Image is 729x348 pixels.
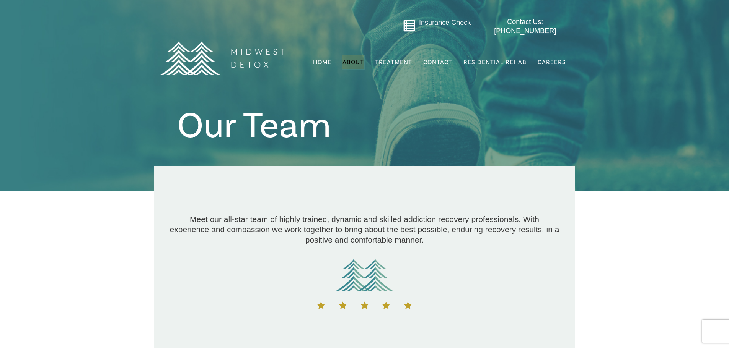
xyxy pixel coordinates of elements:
img: MD Logo Horitzontal white-01 (1) (1) [155,25,289,92]
span: Home [313,58,331,66]
span: Residential Rehab [463,58,527,66]
a: Insurance Check [419,19,471,26]
a: Residential Rehab [463,55,527,70]
a: Treatment [374,55,413,70]
span: Meet our all-star team of highly trained, dynamic and skilled addiction recovery professionals. W... [170,215,559,244]
span: Treatment [375,59,412,65]
a: Go to midwestdetox.com/message-form-page/ [403,19,416,35]
a: Contact Us: [PHONE_NUMBER] [479,18,571,36]
img: green tree logo-01 (1) [332,254,397,296]
a: Home [312,55,332,70]
span: About [342,59,364,65]
a: About [342,55,365,70]
span: Contact Us: [PHONE_NUMBER] [494,18,556,34]
span: Careers [538,58,566,66]
a: Contact [422,55,453,70]
span: Contact [423,59,452,65]
a: Careers [537,55,567,70]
